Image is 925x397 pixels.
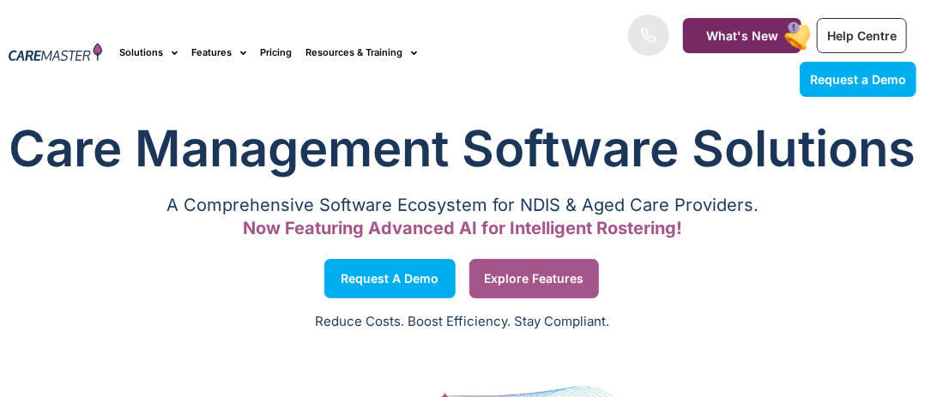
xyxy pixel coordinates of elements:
span: Request a Demo [810,72,906,87]
span: Request a Demo [341,274,438,283]
a: Features [191,24,246,81]
nav: Menu [119,24,589,81]
p: A Comprehensive Software Ecosystem for NDIS & Aged Care Providers. [9,200,916,211]
a: Request a Demo [324,259,456,298]
a: Resources & Training [305,24,417,81]
img: CareMaster Logo [9,43,102,63]
span: Now Featuring Advanced AI for Intelligent Rostering! [243,218,682,238]
span: What's New [706,28,778,43]
a: Explore Features [469,259,599,298]
a: Pricing [260,24,292,81]
span: Explore Features [484,274,583,283]
a: Help Centre [817,18,907,53]
a: What's New [683,18,801,53]
p: Reduce Costs. Boost Efficiency. Stay Compliant. [10,312,915,332]
a: Request a Demo [800,62,916,97]
a: Solutions [119,24,178,81]
span: Help Centre [827,28,897,43]
h1: Care Management Software Solutions [9,114,916,183]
